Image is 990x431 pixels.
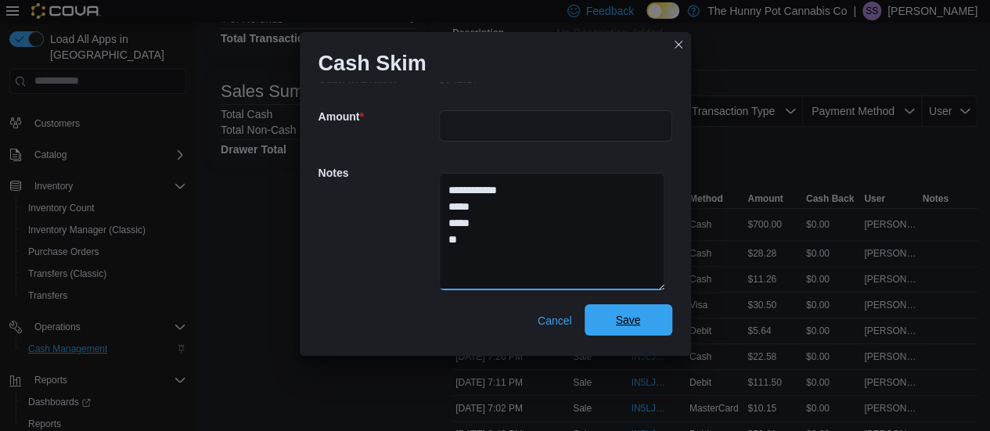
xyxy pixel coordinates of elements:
span: Save [616,312,641,328]
button: Cancel [531,305,578,336]
h5: Notes [319,157,436,189]
span: Cancel [538,313,572,329]
button: Save [585,304,672,336]
button: Closes this modal window [669,35,688,54]
h1: Cash Skim [319,51,427,76]
h5: Amount [319,101,436,132]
